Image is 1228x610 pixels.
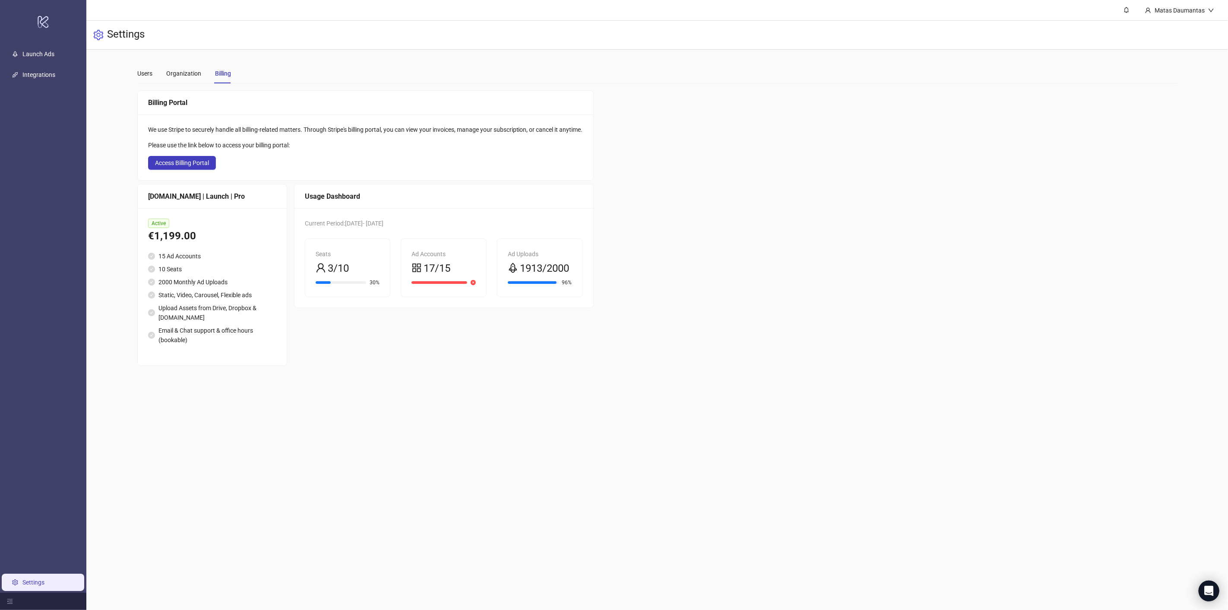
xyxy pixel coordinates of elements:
li: 15 Ad Accounts [148,251,276,261]
span: 30% [370,280,380,285]
div: Ad Accounts [411,249,476,259]
div: Billing [215,69,231,78]
span: close-circle [471,280,476,285]
span: check-circle [148,266,155,273]
span: 3/10 [328,261,349,277]
span: Current Period: [DATE] - [DATE] [305,220,383,227]
a: Launch Ads [22,51,54,57]
li: 2000 Monthly Ad Uploads [148,277,276,287]
span: Active [148,219,169,228]
span: user [1145,7,1151,13]
div: Usage Dashboard [305,191,583,202]
h3: Settings [107,28,145,42]
span: check-circle [148,309,155,316]
div: Billing Portal [148,97,583,108]
span: user [316,263,326,273]
div: Please use the link below to access your billing portal: [148,140,583,150]
span: menu-fold [7,598,13,604]
div: We use Stripe to securely handle all billing-related matters. Through Stripe's billing portal, yo... [148,125,583,134]
li: 10 Seats [148,264,276,274]
span: rocket [508,263,518,273]
span: 96% [562,280,572,285]
span: Access Billing Portal [155,159,209,166]
span: check-circle [148,332,155,339]
div: Ad Uploads [508,249,572,259]
div: Seats [316,249,380,259]
button: Access Billing Portal [148,156,216,170]
div: Open Intercom Messenger [1199,581,1219,601]
span: setting [93,30,104,40]
div: [DOMAIN_NAME] | Launch | Pro [148,191,276,202]
span: 1913/2000 [520,261,569,277]
span: down [1208,7,1214,13]
span: 17/15 [424,261,450,277]
a: Settings [22,579,44,586]
div: Users [137,69,152,78]
span: bell [1124,7,1130,13]
div: €1,199.00 [148,228,276,245]
div: Matas Daumantas [1151,6,1208,15]
li: Upload Assets from Drive, Dropbox & [DOMAIN_NAME] [148,303,276,322]
span: check-circle [148,279,155,286]
div: Organization [166,69,201,78]
span: appstore [411,263,422,273]
a: Integrations [22,71,55,78]
span: check-circle [148,253,155,260]
li: Email & Chat support & office hours (bookable) [148,326,276,345]
li: Static, Video, Carousel, Flexible ads [148,290,276,300]
span: check-circle [148,292,155,299]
